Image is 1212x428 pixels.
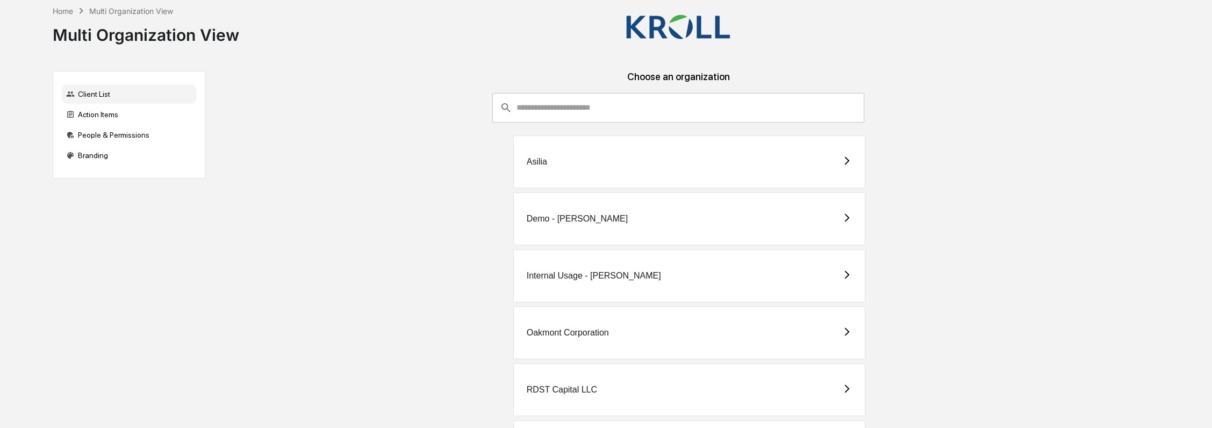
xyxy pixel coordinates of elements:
div: Asilia [527,157,547,167]
div: Home [53,6,73,16]
div: Action Items [62,105,196,124]
div: Oakmont Corporation [527,328,609,338]
div: Demo - [PERSON_NAME] [527,214,628,224]
div: Branding [62,146,196,165]
div: Multi Organization View [53,17,239,45]
div: Multi Organization View [89,6,173,16]
div: Internal Usage - [PERSON_NAME] [527,271,661,281]
div: Choose an organization [214,71,1144,93]
div: consultant-dashboard__filter-organizations-search-bar [492,93,864,122]
div: People & Permissions [62,125,196,145]
div: Client List [62,84,196,104]
div: RDST Capital LLC [527,385,597,395]
img: Kroll [624,13,731,41]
